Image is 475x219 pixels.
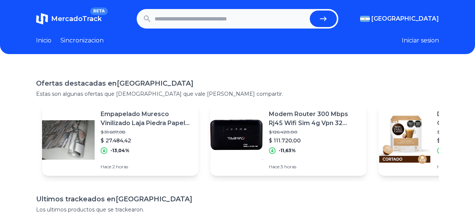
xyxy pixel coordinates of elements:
[42,104,198,176] a: Featured imageEmpapelado Muresco Vinilizado Laja Piedra Papel Zen 34711$ 31.607,08$ 27.484,42-13,...
[36,13,48,25] img: MercadoTrack
[101,137,192,144] p: $ 27.484,42
[269,137,360,144] p: $ 111.720,00
[36,78,439,89] h1: Ofertas destacadas en [GEOGRAPHIC_DATA]
[210,104,366,176] a: Featured imageModem Router 300 Mbps Rj45 Wifi Sim 4g Vpn 32 Usuarios Wps$ 126.420,00$ 111.720,00-...
[101,164,192,170] p: Hace 2 horas
[269,129,360,135] p: $ 126.420,00
[101,110,192,128] p: Empapelado Muresco Vinilizado Laja Piedra Papel Zen 34711
[90,8,108,15] span: BETA
[36,90,439,98] p: Estas son algunas ofertas que [DEMOGRAPHIC_DATA] que vale [PERSON_NAME] compartir.
[42,113,95,166] img: Featured image
[36,13,102,25] a: MercadoTrackBETA
[51,15,102,23] span: MercadoTrack
[360,16,370,22] img: Argentina
[378,113,431,166] img: Featured image
[360,14,439,23] button: [GEOGRAPHIC_DATA]
[110,148,130,154] p: -13,04%
[269,164,360,170] p: Hace 3 horas
[36,206,439,213] p: Los ultimos productos que se trackearon.
[101,129,192,135] p: $ 31.607,08
[36,36,51,45] a: Inicio
[402,36,439,45] button: Iniciar sesion
[371,14,439,23] span: [GEOGRAPHIC_DATA]
[60,36,104,45] a: Sincronizacion
[210,113,263,166] img: Featured image
[36,194,439,204] h1: Ultimos trackeados en [GEOGRAPHIC_DATA]
[269,110,360,128] p: Modem Router 300 Mbps Rj45 Wifi Sim 4g Vpn 32 Usuarios Wps
[279,148,296,154] p: -11,63%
